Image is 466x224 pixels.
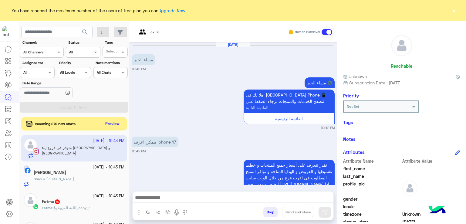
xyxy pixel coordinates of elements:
[163,207,173,217] button: create order
[322,209,328,215] img: send message
[427,200,448,221] img: hulul-logo.png
[55,199,60,204] span: 10
[25,168,31,174] img: Facebook
[343,158,401,164] span: Attribute Name
[343,196,401,202] span: gender
[68,40,100,45] label: Status
[105,49,117,56] div: Select
[402,158,460,164] span: Attribute Value
[35,121,76,127] span: Incoming 279 new chats
[22,80,90,86] label: Date Range
[451,7,457,13] button: ×
[246,162,333,199] span: تقدر تتعرف على أسعار جميع المنتجات و خطط تقسيطها و العروض و الهدايا المتاحه و توافر المنتج المطلو...
[244,160,335,202] p: 30/9/2025, 10:42 PM
[343,211,401,217] span: timezone
[143,207,153,217] button: select flow
[343,173,401,179] span: last_name
[137,29,148,39] img: teams.png
[103,120,122,128] button: Preview
[321,125,335,130] small: 10:42 PM
[153,207,163,217] button: Trigger scenario
[343,181,401,195] span: profile_pic
[132,54,155,65] p: 30/9/2025, 10:42 PM
[402,181,417,196] img: defaultAdmin.png
[402,196,460,202] span: null
[132,137,178,147] p: 30/9/2025, 10:42 PM
[173,209,180,216] img: send voice note
[78,27,93,40] button: search
[343,73,367,80] span: Unknown
[34,170,66,175] h5: Shrouk Taha
[295,30,320,35] small: Human Handover
[343,203,401,210] span: locale
[145,210,150,215] img: select flow
[263,207,278,217] button: Drop
[343,165,401,172] span: first_name
[343,120,460,125] h6: Tags
[150,30,155,34] span: cx
[132,149,146,154] small: 10:42 PM
[158,8,185,13] a: Upgrade Now
[24,193,37,207] img: defaultAdmin.png
[93,193,124,199] small: [DATE] - 10:43 PM
[2,26,13,37] img: 1403182699927242
[42,205,52,210] span: Fatma
[42,205,53,210] b: :
[20,102,128,113] button: Apply Filters
[24,165,29,171] img: picture
[12,7,186,14] span: You have reached the maximum number of the users of free plan you can !
[105,40,127,45] label: Tags
[391,35,412,56] img: defaultAdmin.png
[34,177,46,181] span: Shrouk
[305,77,335,88] p: 30/9/2025, 10:42 PM
[402,211,460,217] span: Unknown
[391,63,412,69] h6: Reachable
[135,209,143,216] img: send attachment
[165,210,170,215] img: create order
[42,199,60,204] h5: Fatma
[343,93,359,98] h6: Priority
[34,177,46,181] b: :
[96,60,127,66] label: Note mentions
[343,136,356,142] h6: Notes
[349,80,402,86] span: Subscription Date : [DATE]
[275,116,303,121] span: القائمة الرئيسية
[81,29,89,36] span: search
[22,40,63,45] label: Channel:
[182,210,187,215] img: make a call
[155,210,160,215] img: Trigger scenario
[53,205,90,210] span: اللغة العربية_copy_1
[343,149,365,155] h6: Attributes
[22,60,54,66] label: Assigned to:
[93,165,124,170] small: [DATE] - 10:43 PM
[402,203,460,210] span: null
[59,60,90,66] label: Priority
[216,42,250,47] h6: [DATE]
[282,207,314,217] button: Send and close
[244,90,335,113] p: 30/9/2025, 10:42 PM
[33,204,39,210] img: WhatsApp
[46,177,74,181] span: طه محمد طه عبدالشافي
[132,66,146,71] small: 10:42 PM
